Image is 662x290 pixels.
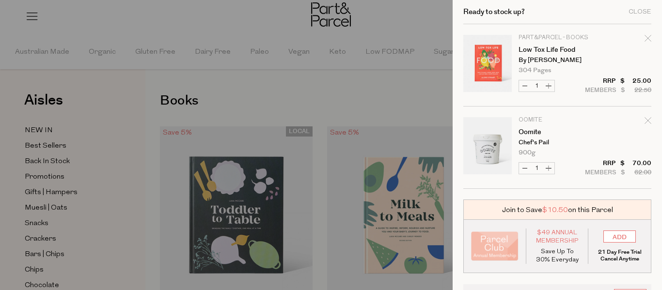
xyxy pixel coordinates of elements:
[519,57,594,63] p: by [PERSON_NAME]
[534,247,581,264] p: Save Up To 30% Everyday
[519,139,594,146] p: Chef's Pail
[519,117,594,123] p: Oomite
[542,205,568,215] span: $10.50
[463,8,525,15] h2: Ready to stock up?
[629,9,651,15] div: Close
[519,35,594,41] p: Part&Parcel - Books
[596,249,644,262] p: 21 Day Free Trial Cancel Anytime
[645,33,651,46] div: Remove Low Tox Life Food
[519,46,594,53] a: Low Tox Life Food
[463,199,651,220] div: Join to Save on this Parcel
[534,229,581,245] span: $49 Annual Membership
[519,67,551,74] span: 304 pages
[645,116,651,129] div: Remove Oomite
[603,230,636,243] input: ADD
[531,80,543,92] input: QTY Low Tox Life Food
[519,129,594,136] a: Oomite
[519,150,536,156] span: 900g
[531,163,543,174] input: QTY Oomite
